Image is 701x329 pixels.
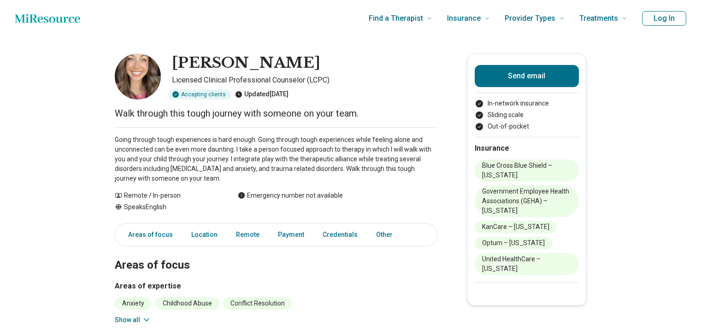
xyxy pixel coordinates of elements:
[369,12,423,25] span: Find a Therapist
[115,107,437,120] p: Walk through this tough journey with someone on your team.
[223,297,292,310] li: Conflict Resolution
[317,225,363,244] a: Credentials
[172,75,437,86] p: Licensed Clinical Professional Counselor (LCPC)
[475,221,557,233] li: KanCare – [US_STATE]
[475,143,579,154] h2: Insurance
[235,89,289,100] div: Updated [DATE]
[115,135,437,183] p: Going through tough experiences is hard enough. Going through tough experiences while feeling alo...
[117,225,178,244] a: Areas of focus
[115,315,151,325] button: Show all
[475,159,579,182] li: Blue Cross Blue Shield – [US_STATE]
[115,281,437,292] h3: Areas of expertise
[168,89,231,100] div: Accepting clients
[115,297,152,310] li: Anxiety
[115,191,219,200] div: Remote / In-person
[475,99,579,131] ul: Payment options
[475,185,579,217] li: Government Employee Health Associations (GEHA) – [US_STATE]
[475,99,579,108] li: In-network insurance
[505,12,555,25] span: Provider Types
[238,191,343,200] div: Emergency number not available
[642,11,686,26] button: Log In
[371,225,404,244] a: Other
[447,12,481,25] span: Insurance
[475,65,579,87] button: Send email
[172,53,320,73] h1: [PERSON_NAME]
[272,225,310,244] a: Payment
[475,122,579,131] li: Out-of-pocket
[155,297,219,310] li: Childhood Abuse
[475,237,552,249] li: Optum – [US_STATE]
[579,12,618,25] span: Treatments
[15,9,80,28] a: Home page
[115,53,161,100] img: Nicole Snyder, Licensed Clinical Professional Counselor (LCPC)
[475,253,579,275] li: United HealthCare – [US_STATE]
[230,225,265,244] a: Remote
[475,110,579,120] li: Sliding scale
[186,225,223,244] a: Location
[115,235,437,273] h2: Areas of focus
[115,202,219,212] div: Speaks English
